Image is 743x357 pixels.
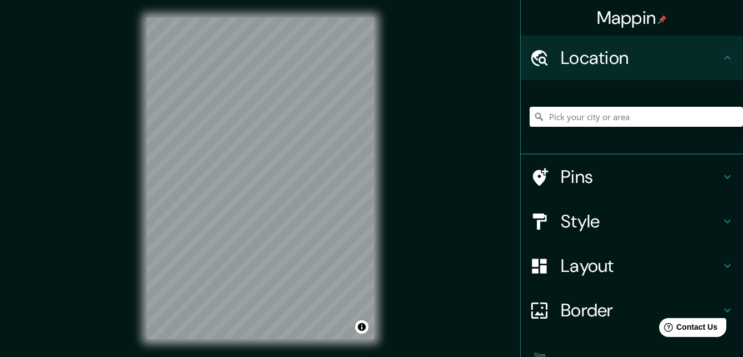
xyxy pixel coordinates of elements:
[530,107,743,127] input: Pick your city or area
[521,199,743,244] div: Style
[147,18,374,339] canvas: Map
[561,166,721,188] h4: Pins
[597,7,667,29] h4: Mappin
[561,210,721,232] h4: Style
[521,155,743,199] div: Pins
[521,288,743,333] div: Border
[521,36,743,80] div: Location
[521,244,743,288] div: Layout
[561,47,721,69] h4: Location
[644,314,731,345] iframe: Help widget launcher
[561,299,721,321] h4: Border
[561,255,721,277] h4: Layout
[658,15,667,24] img: pin-icon.png
[355,320,368,334] button: Toggle attribution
